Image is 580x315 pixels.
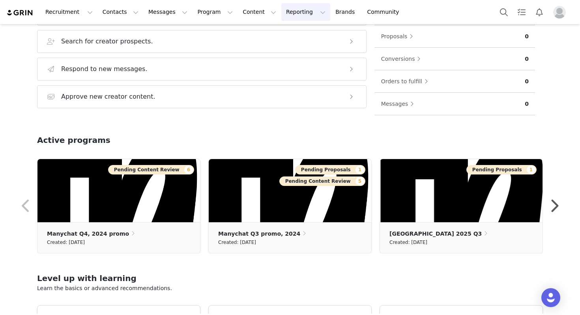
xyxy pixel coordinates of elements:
[218,229,300,238] p: Manychat Q3 promo, 2024
[238,3,281,21] button: Content
[47,229,129,238] p: Manychat Q4, 2024 promo
[495,3,513,21] button: Search
[525,77,529,86] p: 0
[525,55,529,63] p: 0
[381,52,425,65] button: Conversions
[41,3,97,21] button: Recruitment
[37,85,367,108] button: Approve new creator content.
[331,3,362,21] a: Brands
[193,3,238,21] button: Program
[381,97,418,110] button: Messages
[37,134,110,146] h2: Active programs
[381,75,432,88] button: Orders to fulfill
[548,6,574,19] button: Profile
[380,159,543,222] img: 7b37a4d4-7ece-4b0a-8a8c-6b489e3fe26c.png
[218,238,256,247] small: Created: [DATE]
[37,30,367,53] button: Search for creator prospects.
[144,3,192,21] button: Messages
[61,64,148,74] h3: Respond to new messages.
[525,100,529,108] p: 0
[47,238,85,247] small: Created: [DATE]
[108,165,194,174] button: Pending Content Review6
[553,6,566,19] img: placeholder-profile.jpg
[381,30,417,43] button: Proposals
[209,159,371,222] img: 8466eb55-e783-4291-9e0c-765d9a696285.png
[281,3,330,21] button: Reporting
[389,229,482,238] p: [GEOGRAPHIC_DATA] 2025 Q3
[61,37,153,46] h3: Search for creator prospects.
[37,58,367,81] button: Respond to new messages.
[37,284,543,292] p: Learn the basics or advanced recommendations.
[295,165,365,174] button: Pending Proposals1
[531,3,548,21] button: Notifications
[37,272,543,284] h2: Level up with learning
[61,92,155,101] h3: Approve new creator content.
[541,288,560,307] div: Open Intercom Messenger
[513,3,530,21] a: Tasks
[389,238,427,247] small: Created: [DATE]
[279,176,365,186] button: Pending Content Review5
[525,32,529,41] p: 0
[6,9,34,17] img: grin logo
[37,159,200,222] img: 8466eb55-e783-4291-9e0c-765d9a696285.png
[363,3,408,21] a: Community
[466,165,537,174] button: Pending Proposals1
[98,3,143,21] button: Contacts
